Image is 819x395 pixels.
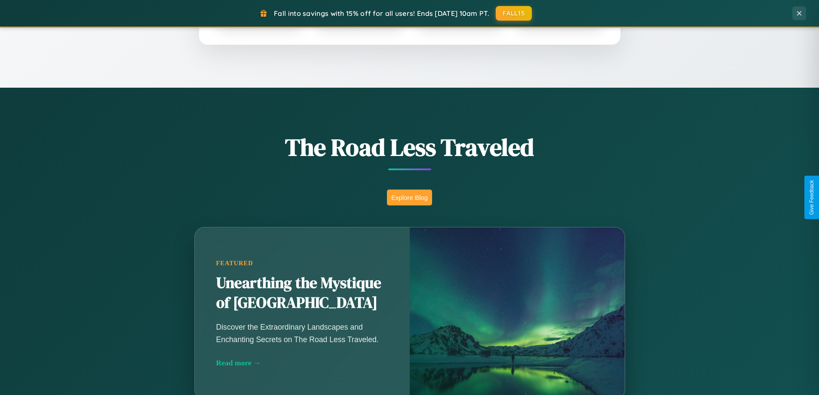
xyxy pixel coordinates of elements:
div: Read more → [216,358,388,367]
h1: The Road Less Traveled [152,131,668,164]
p: Discover the Extraordinary Landscapes and Enchanting Secrets on The Road Less Traveled. [216,321,388,345]
span: Fall into savings with 15% off for all users! Ends [DATE] 10am PT. [274,9,489,18]
h2: Unearthing the Mystique of [GEOGRAPHIC_DATA] [216,273,388,313]
div: Featured [216,260,388,267]
button: FALL15 [496,6,532,21]
button: Explore Blog [387,190,432,205]
div: Give Feedback [809,180,815,215]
